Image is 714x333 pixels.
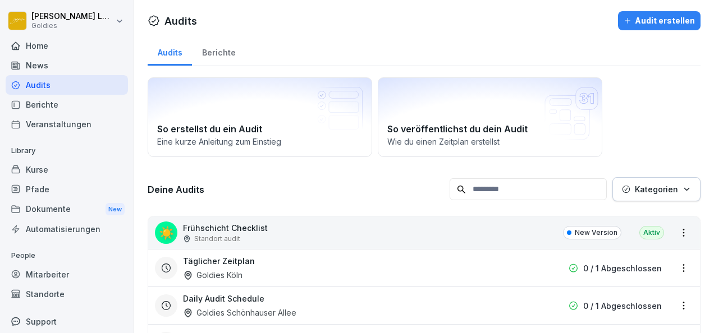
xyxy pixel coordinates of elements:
[575,228,617,238] p: New Version
[157,122,363,136] h2: So erstellst du ein Audit
[148,183,444,196] h3: Deine Audits
[6,179,128,199] a: Pfade
[6,142,128,160] p: Library
[164,13,197,29] h1: Audits
[194,234,240,244] p: Standort audit
[387,122,593,136] h2: So veröffentlichst du dein Audit
[6,95,128,114] a: Berichte
[624,15,695,27] div: Audit erstellen
[31,12,113,21] p: [PERSON_NAME] Loska
[148,37,192,66] a: Audits
[6,114,128,134] a: Veranstaltungen
[183,293,264,304] h3: Daily Audit Schedule
[6,75,128,95] a: Audits
[583,300,662,312] p: 0 / 1 Abgeschlossen
[157,136,363,147] p: Eine kurze Anleitung zum Einstieg
[148,77,372,157] a: So erstellst du ein AuditEine kurze Anleitung zum Einstieg
[618,11,701,30] button: Audit erstellen
[6,199,128,220] a: DokumenteNew
[192,37,245,66] a: Berichte
[583,262,662,274] p: 0 / 1 Abgeschlossen
[6,312,128,331] div: Support
[106,203,125,216] div: New
[378,77,602,157] a: So veröffentlichst du dein AuditWie du einen Zeitplan erstellst
[183,269,242,281] div: Goldies Köln
[6,265,128,284] a: Mitarbeiter
[31,22,113,30] p: Goldies
[6,247,128,265] p: People
[6,199,128,220] div: Dokumente
[6,284,128,304] a: Standorte
[635,183,678,195] p: Kategorien
[155,221,177,244] div: ☀️
[6,160,128,179] a: Kurse
[612,177,701,201] button: Kategorien
[183,222,268,234] p: Frühschicht Checklist
[183,255,255,267] h3: Täglicher Zeitplan
[6,36,128,55] a: Home
[6,219,128,239] a: Automatisierungen
[387,136,593,147] p: Wie du einen Zeitplan erstellst
[639,226,664,239] div: Aktiv
[6,55,128,75] a: News
[183,307,296,318] div: Goldies Schönhauser Allee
